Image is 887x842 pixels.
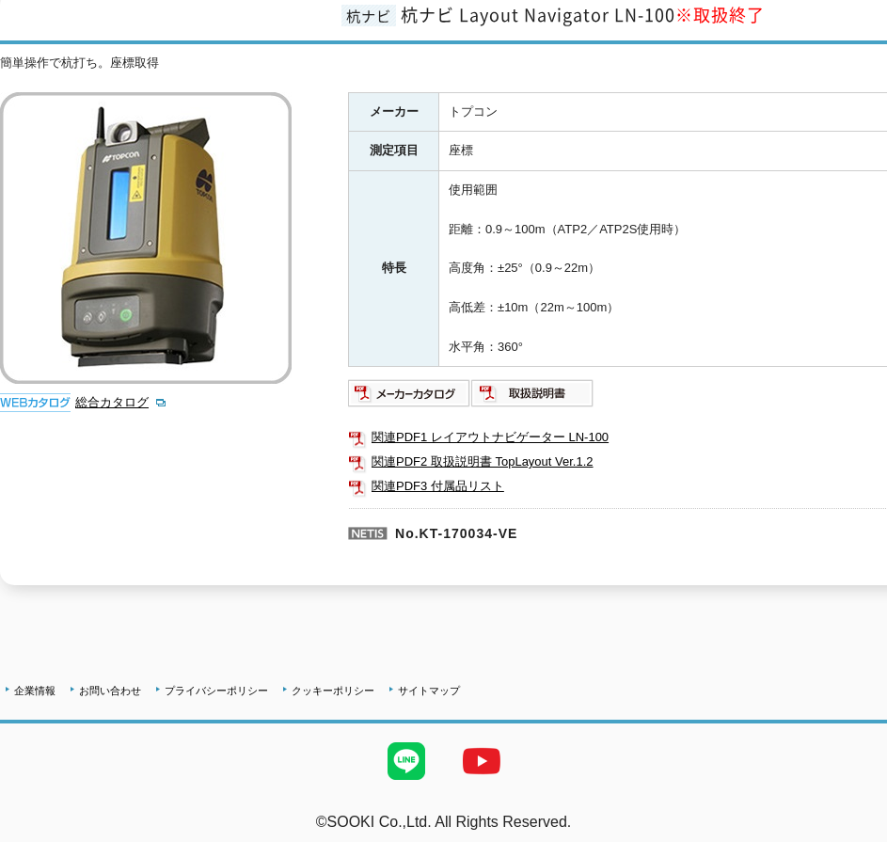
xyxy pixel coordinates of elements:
img: メーカーカタログ [348,378,471,408]
span: 杭ナビ Layout Navigator LN-100 [401,2,765,27]
th: 特長 [349,171,439,367]
a: メーカーカタログ [348,391,471,405]
img: LINE [369,723,444,799]
a: プライバシーポリシー [165,685,268,696]
th: 測定項目 [349,132,439,171]
p: No.KT-170034-VE [348,508,794,553]
img: YouTube [444,723,519,799]
a: 取扱説明書 [471,391,594,405]
th: メーカー [349,92,439,132]
a: お問い合わせ [79,685,141,696]
span: 杭ナビ [341,5,396,26]
img: 取扱説明書 [471,378,594,408]
a: 総合カタログ [75,395,167,409]
a: 企業情報 [14,685,55,696]
a: クッキーポリシー [292,685,374,696]
span: ※取扱終了 [675,2,765,27]
a: サイトマップ [398,685,460,696]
